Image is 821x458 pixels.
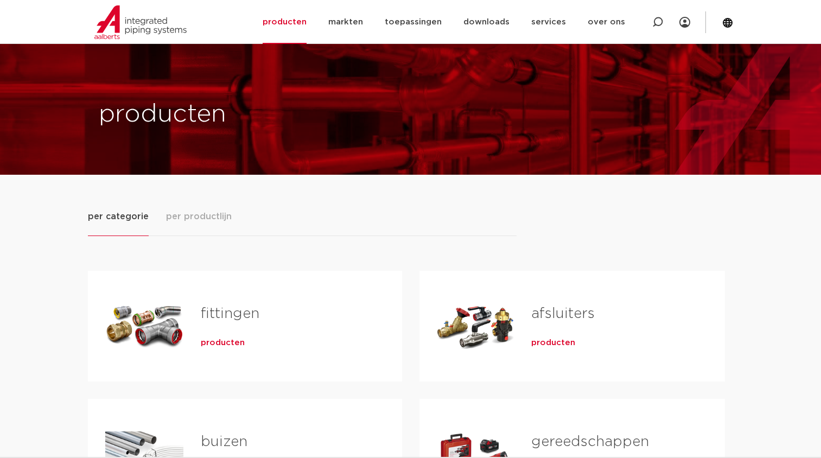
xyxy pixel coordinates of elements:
[201,338,245,348] a: producten
[201,307,259,321] a: fittingen
[531,435,649,449] a: gereedschappen
[531,338,575,348] a: producten
[99,97,405,132] h1: producten
[201,435,247,449] a: buizen
[88,210,149,223] span: per categorie
[166,210,232,223] span: per productlijn
[531,307,595,321] a: afsluiters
